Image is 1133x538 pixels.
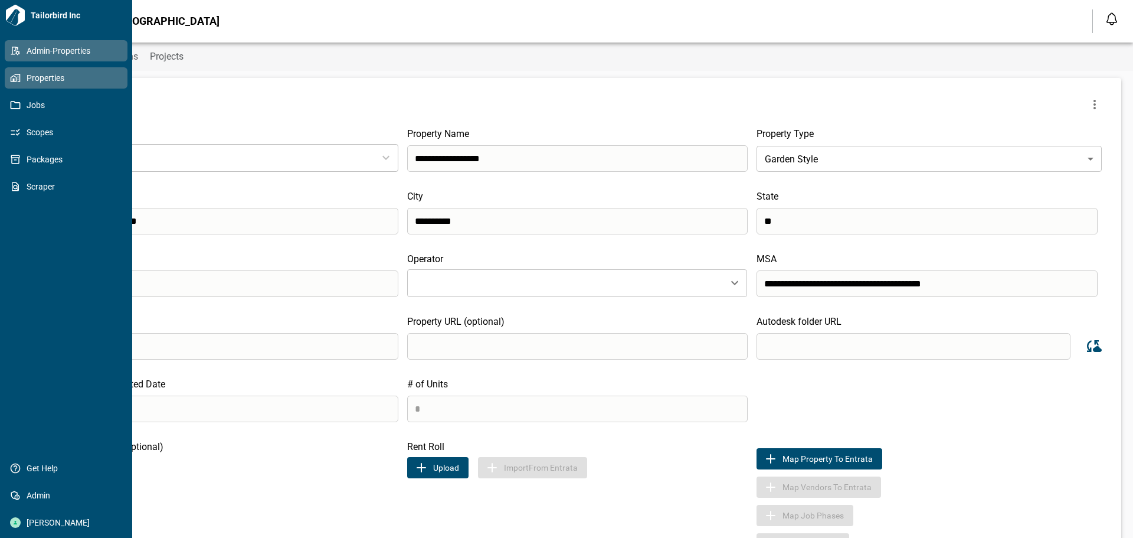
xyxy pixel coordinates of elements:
input: search [407,333,748,360]
input: search [57,270,398,297]
input: search [757,333,1070,360]
img: upload [414,461,428,475]
span: Projects [150,51,184,63]
span: Tailorbird Inc [26,9,127,21]
div: base tabs [31,43,1133,71]
span: City [407,191,423,202]
a: Packages [5,149,127,170]
input: search [57,208,398,234]
input: search [757,270,1098,297]
button: Open notification feed [1102,9,1121,28]
span: # of Units [407,379,448,390]
input: search [757,208,1098,234]
a: Properties [5,67,127,89]
input: search [407,145,748,172]
input: search [407,208,748,234]
span: State [757,191,778,202]
button: Sync data from Autodesk [1079,332,1106,360]
span: Properties [21,72,116,84]
a: Scopes [5,122,127,143]
a: Scraper [5,176,127,197]
input: search [57,396,398,422]
span: Scraper [21,181,116,193]
span: [PERSON_NAME] [21,517,116,529]
a: Jobs [5,94,127,116]
span: Property Type [757,128,814,139]
button: Open [726,275,743,291]
a: Admin [5,485,127,506]
span: Property URL (optional) [407,316,505,327]
span: Scopes [21,126,116,138]
img: Map to Entrata [764,452,778,466]
span: Autodesk folder URL [757,316,841,327]
span: Operator [407,253,443,265]
span: Property Name [407,128,469,139]
span: Admin [21,490,116,501]
button: uploadUpload [407,457,469,478]
a: Admin-Properties [5,40,127,61]
button: Map to EntrataMap Property to Entrata [757,448,882,469]
div: Garden Style [757,142,1102,175]
span: Packages [21,154,116,165]
span: Jobs [21,99,116,111]
span: Rent Roll [407,441,444,452]
span: Admin-Properties [21,45,116,57]
span: MSA [757,253,777,265]
button: more [1083,93,1106,116]
input: search [57,333,398,360]
span: Get Help [21,462,116,474]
